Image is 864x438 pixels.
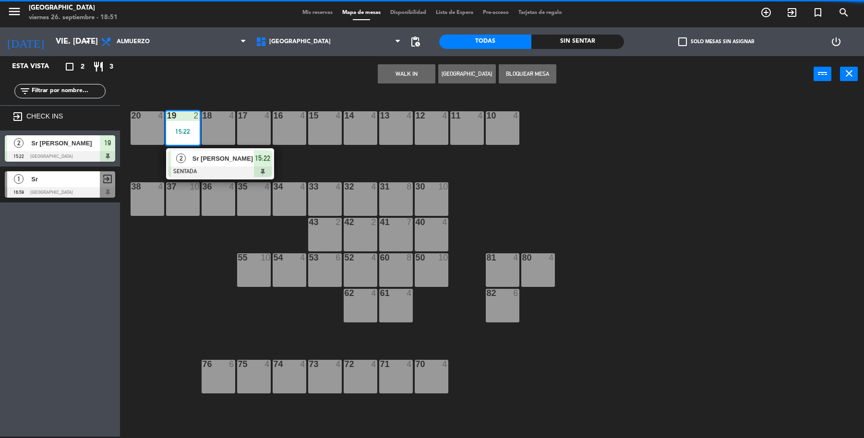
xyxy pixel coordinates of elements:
div: 8 [407,182,412,191]
div: 71 [380,360,381,368]
div: 4 [300,253,306,262]
div: 43 [309,218,310,226]
div: 61 [380,289,381,297]
span: Mapa de mesas [337,10,385,15]
div: 37 [167,182,168,191]
div: 4 [442,111,448,120]
div: 4 [442,360,448,368]
button: Bloquear Mesa [499,64,556,83]
div: 4 [407,289,412,297]
span: Sr [PERSON_NAME] [192,154,254,164]
span: exit_to_app [102,173,113,185]
span: Sr [31,174,100,184]
label: Solo mesas sin asignar [678,37,754,46]
div: 2 [371,218,377,226]
div: 31 [380,182,381,191]
i: close [843,68,855,79]
div: 4 [300,182,306,191]
div: 4 [478,111,483,120]
div: Todas [439,35,531,49]
span: Pre-acceso [478,10,514,15]
div: 4 [336,182,341,191]
span: 2 [14,138,24,148]
div: 4 [336,360,341,368]
div: 4 [264,182,270,191]
button: power_input [814,67,831,81]
div: viernes 26. septiembre - 18:51 [29,13,118,23]
div: 4 [229,111,235,120]
div: 4 [229,182,235,191]
div: 4 [407,111,412,120]
span: [GEOGRAPHIC_DATA] [269,38,331,45]
div: 8 [407,253,412,262]
div: 19 [167,111,168,120]
span: Lista de Espera [431,10,478,15]
i: power_input [817,68,828,79]
div: Sin sentar [531,35,624,49]
span: Almuerzo [117,38,150,45]
i: exit_to_app [12,111,24,122]
div: 4 [513,111,519,120]
div: 55 [238,253,239,262]
div: Esta vista [5,61,69,72]
div: 15:22 [166,128,200,135]
button: close [840,67,858,81]
div: 4 [549,253,554,262]
i: arrow_drop_down [82,36,94,47]
div: 4 [371,253,377,262]
div: 4 [264,360,270,368]
div: 17 [238,111,239,120]
div: 4 [371,289,377,297]
div: 33 [309,182,310,191]
div: 4 [158,111,164,120]
label: CHECK INS [26,112,63,120]
div: 4 [158,182,164,191]
div: 6 [513,289,519,297]
span: pending_actions [409,36,421,47]
div: 73 [309,360,310,368]
button: [GEOGRAPHIC_DATA] [438,64,496,83]
span: Sr [PERSON_NAME] [31,138,100,148]
i: restaurant [93,61,104,72]
i: filter_list [19,85,31,97]
div: 4 [371,111,377,120]
span: 2 [81,61,84,72]
input: Filtrar por nombre... [31,86,105,96]
div: 60 [380,253,381,262]
div: 15 [309,111,310,120]
div: 80 [522,253,523,262]
div: 75 [238,360,239,368]
div: 41 [380,218,381,226]
div: 10 [261,253,270,262]
i: exit_to_app [786,7,798,18]
div: 4 [300,111,306,120]
div: 4 [264,111,270,120]
span: Tarjetas de regalo [514,10,567,15]
span: 3 [109,61,113,72]
div: 35 [238,182,239,191]
button: menu [7,4,22,22]
div: 2 [336,218,341,226]
span: 2 [176,154,186,163]
div: 11 [451,111,452,120]
button: WALK IN [378,64,435,83]
div: 10 [438,253,448,262]
div: [GEOGRAPHIC_DATA] [29,3,118,13]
